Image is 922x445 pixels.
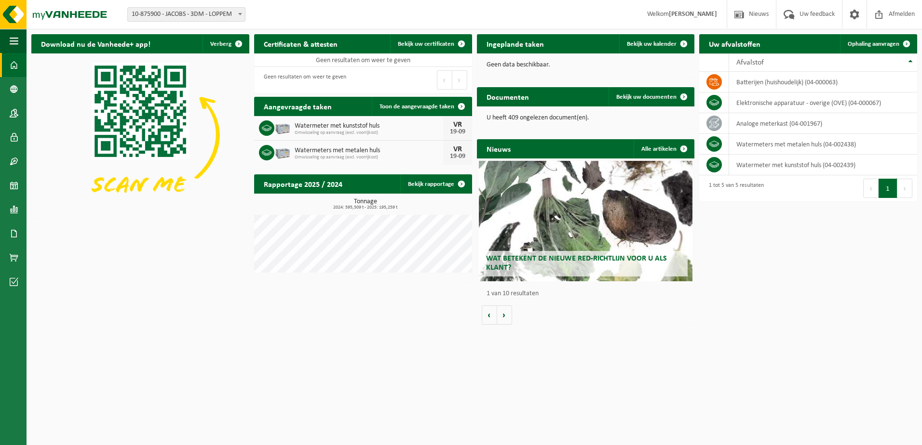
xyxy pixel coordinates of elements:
span: Watermeters met metalen huls [295,147,443,155]
h2: Uw afvalstoffen [699,34,770,53]
span: Bekijk uw certificaten [398,41,454,47]
img: PB-LB-0680-HPE-GY-01 [274,119,291,135]
strong: [PERSON_NAME] [669,11,717,18]
a: Bekijk uw kalender [619,34,693,53]
button: Next [452,70,467,90]
img: Download de VHEPlus App [31,53,249,217]
div: VR [448,145,467,153]
div: VR [448,121,467,129]
h2: Certificaten & attesten [254,34,347,53]
a: Ophaling aanvragen [840,34,916,53]
span: Verberg [210,41,231,47]
h2: Aangevraagde taken [254,97,341,116]
p: 1 van 10 resultaten [487,290,690,297]
td: watermeters met metalen huls (04-002438) [729,134,917,155]
div: 1 tot 5 van 5 resultaten [704,178,764,199]
div: 19-09 [448,129,467,135]
a: Bekijk uw documenten [609,87,693,106]
h2: Download nu de Vanheede+ app! [31,34,160,53]
button: Volgende [497,305,512,325]
span: Watermeter met kunststof huls [295,122,443,130]
a: Alle artikelen [634,139,693,158]
td: Geen resultaten om weer te geven [254,53,472,67]
span: Bekijk uw documenten [616,94,677,100]
a: Wat betekent de nieuwe RED-richtlijn voor u als klant? [479,161,692,281]
h2: Nieuws [477,139,520,158]
a: Bekijk uw certificaten [390,34,471,53]
button: Vorige [482,305,497,325]
span: Ophaling aanvragen [848,41,899,47]
div: 19-09 [448,153,467,160]
a: Bekijk rapportage [400,174,471,194]
a: Toon de aangevraagde taken [372,97,471,116]
span: 10-875900 - JACOBS - 3DM - LOPPEM [127,7,245,22]
h2: Ingeplande taken [477,34,554,53]
p: U heeft 409 ongelezen document(en). [487,115,685,121]
h3: Tonnage [259,198,472,210]
img: PB-LB-0680-HPE-GY-01 [274,144,291,160]
td: watermeter met kunststof huls (04-002439) [729,155,917,175]
span: 10-875900 - JACOBS - 3DM - LOPPEM [128,8,245,21]
span: 2024: 595,509 t - 2025: 195,259 t [259,205,472,210]
span: Omwisseling op aanvraag (excl. voorrijkost) [295,130,443,136]
span: Toon de aangevraagde taken [380,104,454,110]
button: Next [897,179,912,198]
span: Wat betekent de nieuwe RED-richtlijn voor u als klant? [486,255,667,272]
h2: Documenten [477,87,539,106]
button: Previous [863,179,879,198]
p: Geen data beschikbaar. [487,62,685,68]
td: analoge meterkast (04-001967) [729,113,917,134]
span: Omwisseling op aanvraag (excl. voorrijkost) [295,155,443,160]
span: Afvalstof [736,59,764,66]
td: elektronische apparatuur - overige (OVE) (04-000067) [729,92,917,113]
h2: Rapportage 2025 / 2024 [254,174,352,193]
button: 1 [879,179,897,198]
span: Bekijk uw kalender [627,41,677,47]
td: batterijen (huishoudelijk) (04-000063) [729,72,917,92]
div: Geen resultaten om weer te geven [259,69,346,91]
button: Previous [437,70,452,90]
button: Verberg [203,34,248,53]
